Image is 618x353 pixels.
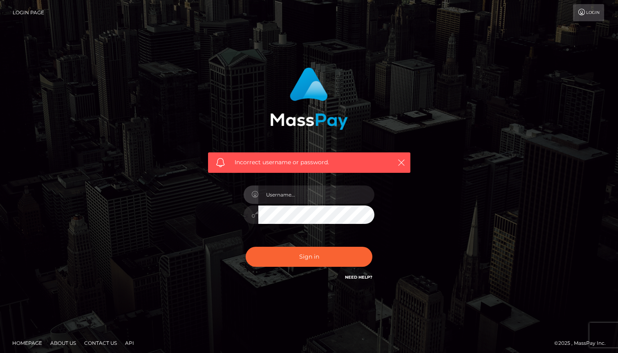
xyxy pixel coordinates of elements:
a: Login [573,4,604,21]
a: Login Page [13,4,44,21]
button: Sign in [246,247,372,267]
a: About Us [47,337,79,349]
img: MassPay Login [270,67,348,130]
a: Contact Us [81,337,120,349]
input: Username... [258,185,374,204]
a: Need Help? [345,275,372,280]
div: © 2025 , MassPay Inc. [554,339,612,348]
a: Homepage [9,337,45,349]
span: Incorrect username or password. [235,158,384,167]
a: API [122,337,137,349]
